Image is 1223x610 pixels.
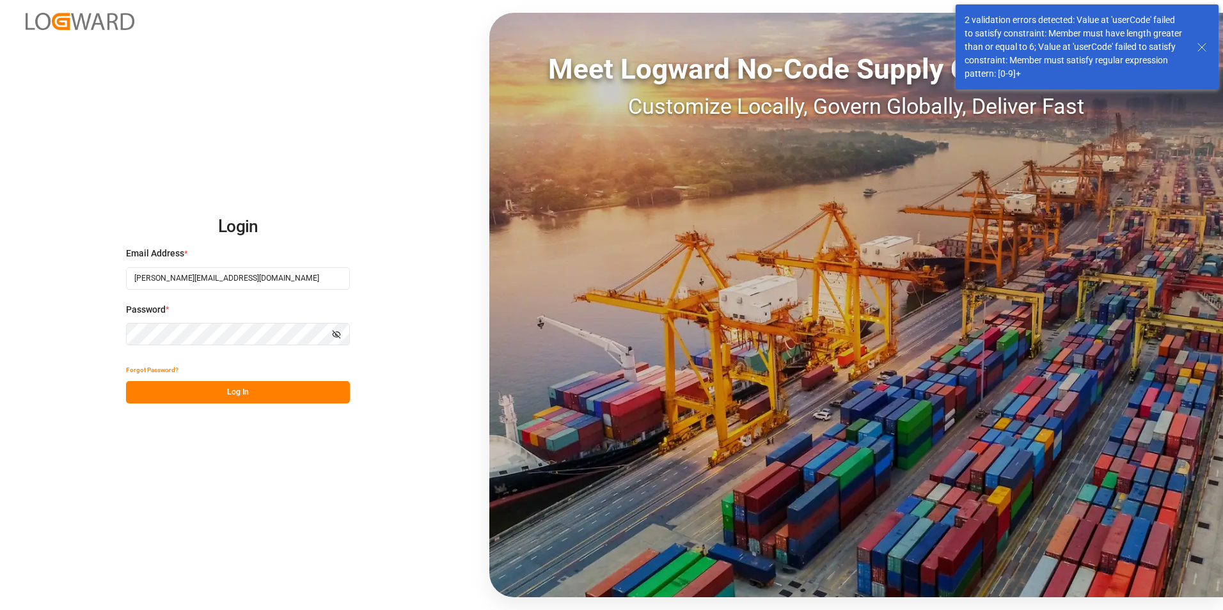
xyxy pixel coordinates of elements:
[26,13,134,30] img: Logward_new_orange.png
[965,13,1185,81] div: 2 validation errors detected: Value at 'userCode' failed to satisfy constraint: Member must have ...
[489,90,1223,123] div: Customize Locally, Govern Globally, Deliver Fast
[126,247,184,260] span: Email Address
[126,303,166,317] span: Password
[126,381,350,403] button: Log In
[126,207,350,247] h2: Login
[126,267,350,290] input: Enter your email
[126,359,178,381] button: Forgot Password?
[489,48,1223,90] div: Meet Logward No-Code Supply Chain Execution:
